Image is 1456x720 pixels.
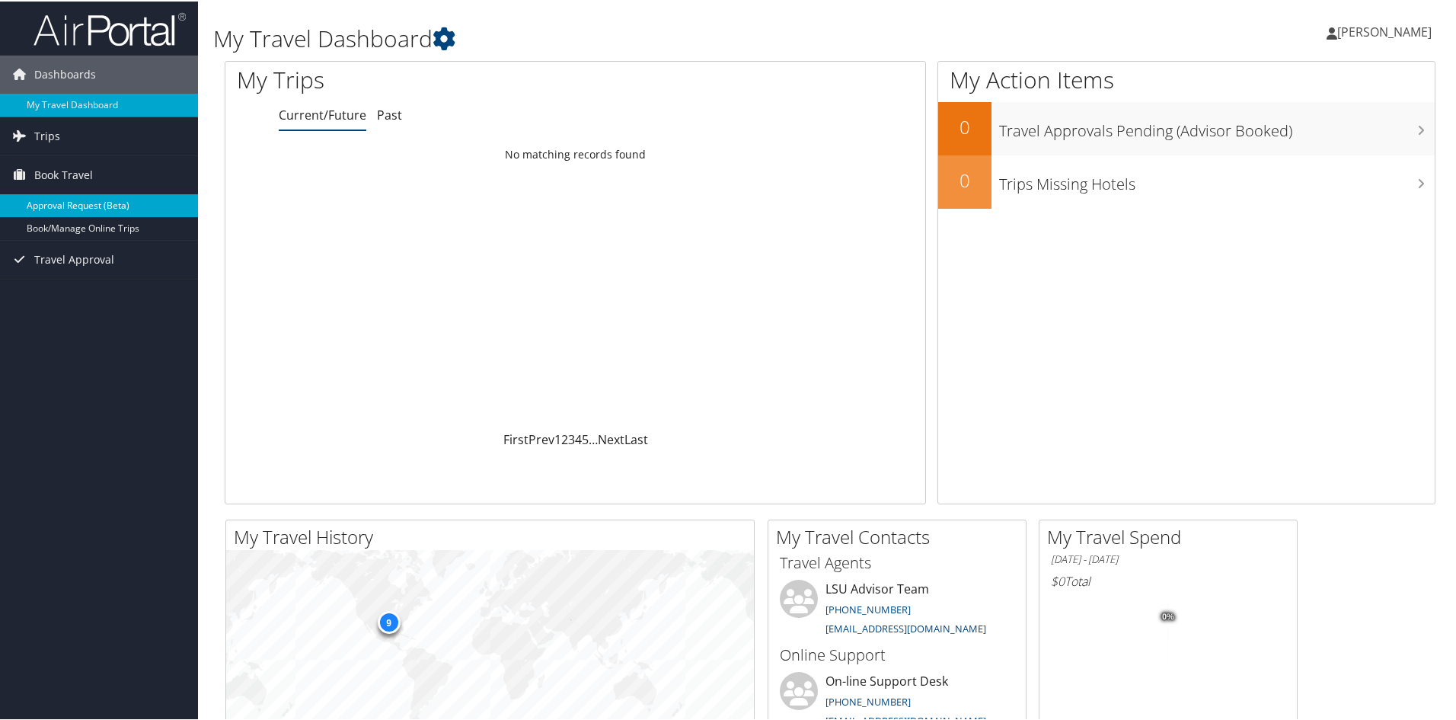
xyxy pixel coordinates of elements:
[554,430,561,446] a: 1
[34,54,96,92] span: Dashboards
[780,643,1014,664] h3: Online Support
[1162,611,1174,620] tspan: 0%
[938,101,1435,154] a: 0Travel Approvals Pending (Advisor Booked)
[938,154,1435,207] a: 0Trips Missing Hotels
[1337,22,1432,39] span: [PERSON_NAME]
[503,430,528,446] a: First
[938,62,1435,94] h1: My Action Items
[1051,571,1065,588] span: $0
[825,601,911,615] a: [PHONE_NUMBER]
[561,430,568,446] a: 2
[34,116,60,154] span: Trips
[772,578,1022,641] li: LSU Advisor Team
[213,21,1036,53] h1: My Travel Dashboard
[1051,551,1285,565] h6: [DATE] - [DATE]
[568,430,575,446] a: 3
[938,113,991,139] h2: 0
[377,105,402,122] a: Past
[34,155,93,193] span: Book Travel
[780,551,1014,572] h3: Travel Agents
[776,523,1026,549] h2: My Travel Contacts
[825,620,986,634] a: [EMAIL_ADDRESS][DOMAIN_NAME]
[598,430,624,446] a: Next
[999,111,1435,140] h3: Travel Approvals Pending (Advisor Booked)
[34,10,186,46] img: airportal-logo.png
[279,105,366,122] a: Current/Future
[575,430,582,446] a: 4
[589,430,598,446] span: …
[825,693,911,707] a: [PHONE_NUMBER]
[1047,523,1297,549] h2: My Travel Spend
[624,430,648,446] a: Last
[938,166,991,192] h2: 0
[377,610,400,632] div: 9
[237,62,622,94] h1: My Trips
[34,239,114,277] span: Travel Approval
[999,165,1435,194] h3: Trips Missing Hotels
[582,430,589,446] a: 5
[1327,8,1447,53] a: [PERSON_NAME]
[234,523,754,549] h2: My Travel History
[528,430,554,446] a: Prev
[1051,571,1285,588] h6: Total
[225,139,925,167] td: No matching records found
